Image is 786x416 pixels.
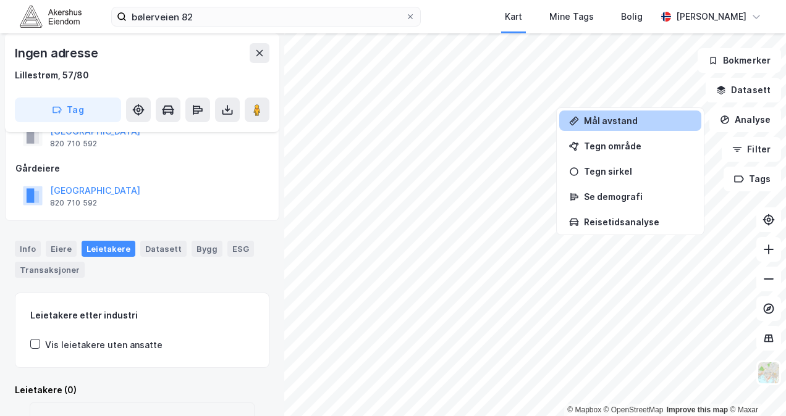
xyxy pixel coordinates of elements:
div: ESG [227,241,254,257]
button: Bokmerker [698,48,781,73]
button: Datasett [706,78,781,102]
div: Tegn område [584,141,691,151]
img: akershus-eiendom-logo.9091f326c980b4bce74ccdd9f866810c.svg [20,6,82,27]
div: Vis leietakere uten ansatte [45,338,163,352]
div: 820 710 592 [50,198,97,208]
a: Mapbox [567,406,601,414]
a: OpenStreetMap [604,406,664,414]
div: Leietakere (0) [15,383,269,397]
a: Improve this map [667,406,728,414]
div: Mål avstand [584,115,691,126]
div: Ingen adresse [15,43,100,63]
div: Gårdeiere [15,161,269,176]
button: Tag [15,98,121,122]
input: Søk på adresse, matrikkel, gårdeiere, leietakere eller personer [127,7,405,26]
div: Eiere [46,241,77,257]
div: Leietakere etter industri [30,308,254,323]
button: Filter [722,137,781,162]
div: Datasett [140,241,187,257]
div: Kart [505,9,522,24]
iframe: Chat Widget [724,357,786,416]
div: Leietakere [82,241,135,257]
div: 820 710 592 [50,139,97,149]
div: Se demografi [584,191,691,202]
div: Transaksjoner [15,262,85,278]
button: Tags [724,167,781,191]
div: Bygg [192,241,222,257]
div: Info [15,241,41,257]
div: Reisetidsanalyse [584,217,691,227]
div: [PERSON_NAME] [676,9,746,24]
button: Analyse [709,107,781,132]
div: Bolig [621,9,643,24]
div: Mine Tags [549,9,594,24]
div: Kontrollprogram for chat [724,357,786,416]
div: Lillestrøm, 57/80 [15,68,89,83]
div: Tegn sirkel [584,166,691,177]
